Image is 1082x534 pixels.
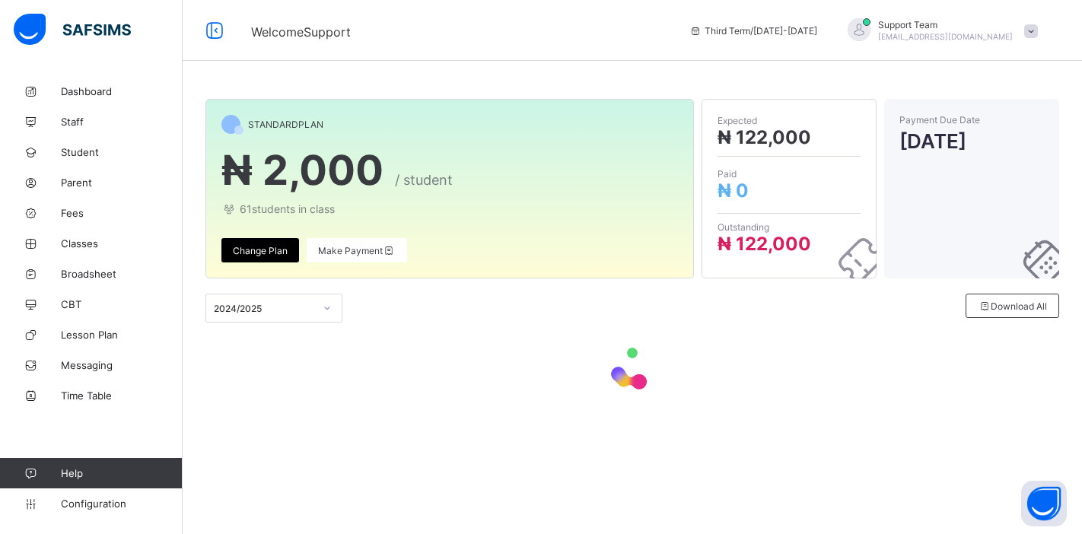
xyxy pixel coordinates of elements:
span: session/term information [689,25,817,37]
span: / student [395,172,453,188]
span: Download All [978,300,1047,312]
span: Parent [61,176,183,189]
span: CBT [61,298,183,310]
span: Time Table [61,389,183,402]
span: Dashboard [61,85,183,97]
span: Support Team [878,19,1013,30]
img: safsims [14,14,131,46]
span: ₦ 2,000 [221,145,383,195]
div: 2024/2025 [214,303,314,314]
span: Welcome Support [251,24,351,40]
span: Broadsheet [61,268,183,280]
span: Configuration [61,497,182,510]
span: ₦ 122,000 [718,126,811,148]
span: Make Payment [318,245,396,256]
span: STANDARD PLAN [248,119,323,130]
span: Staff [61,116,183,128]
span: Classes [61,237,183,250]
span: Expected [718,115,861,126]
span: Help [61,467,182,479]
span: ₦ 122,000 [718,233,811,255]
span: Fees [61,207,183,219]
span: Outstanding [718,221,861,233]
span: Payment Due Date [899,114,1044,126]
span: Student [61,146,183,158]
div: SupportTeam [832,18,1045,43]
span: Change Plan [233,245,288,256]
span: Lesson Plan [61,329,183,341]
span: [EMAIL_ADDRESS][DOMAIN_NAME] [878,32,1013,41]
button: Open asap [1021,481,1067,526]
span: ₦ 0 [718,180,749,202]
span: [DATE] [899,129,1044,153]
span: 61 students in class [221,202,678,215]
span: Messaging [61,359,183,371]
span: Paid [718,168,861,180]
